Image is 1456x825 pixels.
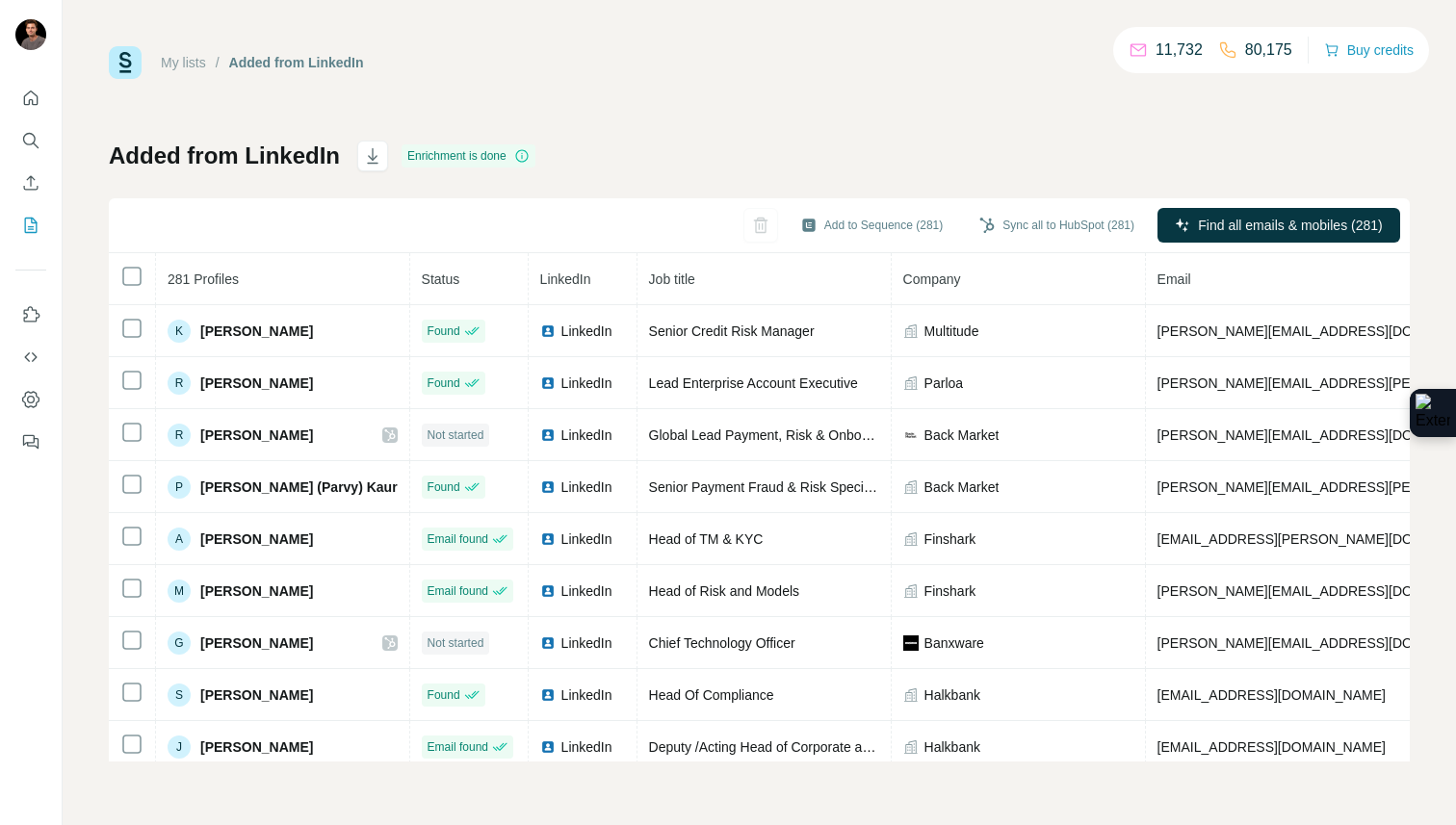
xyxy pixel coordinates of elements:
span: [PERSON_NAME] [200,322,313,341]
img: Extension Icon [1416,394,1450,432]
span: Not started [428,426,484,444]
span: Global Lead Payment, Risk & Onboarding [649,427,899,443]
span: Back Market [924,425,1000,445]
span: Found [428,686,460,704]
div: S [168,683,191,707]
li: / [216,53,220,72]
span: Senior Credit Risk Manager [649,323,815,339]
span: Email [1157,271,1191,287]
button: Add to Sequence (281) [788,211,956,240]
span: Company [903,271,961,287]
span: Find all emails & mobiles (281) [1198,216,1382,235]
span: [PERSON_NAME] [200,374,313,393]
span: Halkbank [924,685,980,705]
span: Parloa [924,374,963,393]
img: Avatar [15,19,46,50]
img: LinkedIn logo [540,323,556,339]
div: R [168,424,191,447]
span: Found [428,374,460,392]
button: Use Surfe on LinkedIn [15,297,46,332]
span: LinkedIn [561,685,612,705]
img: LinkedIn logo [540,687,556,703]
span: Senior Payment Fraud & Risk Specialist [649,479,888,495]
span: [EMAIL_ADDRESS][DOMAIN_NAME] [1157,739,1386,755]
p: 11,732 [1156,39,1203,62]
button: Search [15,123,46,158]
img: LinkedIn logo [540,427,556,443]
span: Banxware [924,633,984,653]
span: LinkedIn [561,425,612,445]
span: Finshark [924,581,976,601]
span: Email found [428,530,488,548]
span: LinkedIn [540,271,591,287]
span: [PERSON_NAME] [200,737,313,757]
button: My lists [15,208,46,243]
span: Not started [428,634,484,652]
button: Use Surfe API [15,340,46,374]
button: Enrich CSV [15,166,46,200]
button: Sync all to HubSpot (281) [966,211,1148,240]
img: LinkedIn logo [540,531,556,547]
span: Multitude [924,322,979,341]
div: G [168,632,191,655]
img: company-logo [903,427,919,443]
img: LinkedIn logo [540,739,556,755]
span: Lead Enterprise Account Executive [649,375,858,391]
img: LinkedIn logo [540,583,556,599]
span: Finshark [924,529,976,549]
button: Feedback [15,425,46,459]
span: LinkedIn [561,737,612,757]
div: K [168,320,191,343]
span: Status [422,271,460,287]
span: LinkedIn [561,477,612,497]
span: 281 Profiles [168,271,239,287]
span: LinkedIn [561,581,612,601]
span: Found [428,478,460,496]
span: Email found [428,738,488,756]
span: Found [428,322,460,340]
span: Email found [428,582,488,600]
a: My lists [161,55,206,70]
span: [PERSON_NAME] (Parvy) Kaur [200,477,398,497]
span: Halkbank [924,737,980,757]
span: [PERSON_NAME] [200,685,313,705]
span: Back Market [924,477,1000,497]
div: P [168,476,191,499]
span: [EMAIL_ADDRESS][DOMAIN_NAME] [1157,687,1386,703]
span: Chief Technology Officer [649,635,795,651]
span: Head of TM & KYC [649,531,764,547]
span: Deputy /Acting Head of Corporate and SME Credit Risk [649,739,980,755]
span: LinkedIn [561,322,612,341]
div: J [168,735,191,759]
button: Quick start [15,81,46,116]
span: [PERSON_NAME] [200,633,313,653]
span: LinkedIn [561,633,612,653]
button: Dashboard [15,382,46,417]
span: [PERSON_NAME] [200,529,313,549]
button: Find all emails & mobiles (281) [1157,208,1400,243]
span: Job title [649,271,695,287]
span: LinkedIn [561,374,612,393]
img: LinkedIn logo [540,479,556,495]
div: M [168,580,191,603]
span: [PERSON_NAME] [200,425,313,445]
h1: Added from LinkedIn [109,141,340,171]
div: R [168,372,191,395]
img: company-logo [903,635,919,651]
div: Enrichment is done [402,144,535,168]
span: Head of Risk and Models [649,583,799,599]
p: 80,175 [1245,39,1292,62]
div: A [168,528,191,551]
button: Buy credits [1324,37,1414,64]
span: LinkedIn [561,529,612,549]
span: [PERSON_NAME] [200,581,313,601]
img: Surfe Logo [109,46,142,79]
img: LinkedIn logo [540,375,556,391]
div: Added from LinkedIn [229,53,364,72]
span: Head Of Compliance [649,687,774,703]
img: LinkedIn logo [540,635,556,651]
